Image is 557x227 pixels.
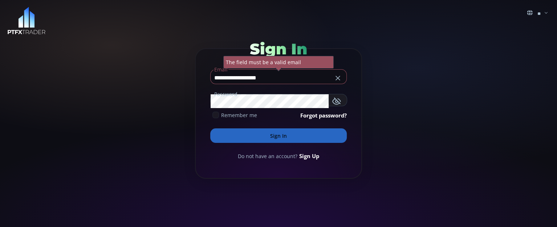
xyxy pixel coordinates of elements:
span: Remember me [221,111,257,119]
span: Sign In [250,40,307,58]
a: Sign Up [299,152,319,160]
button: Sign In [210,128,347,143]
img: LOGO [7,7,46,35]
a: Forgot password? [300,111,347,119]
div: The field must be a valid email [223,56,334,69]
div: Do not have an account? [210,152,347,160]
